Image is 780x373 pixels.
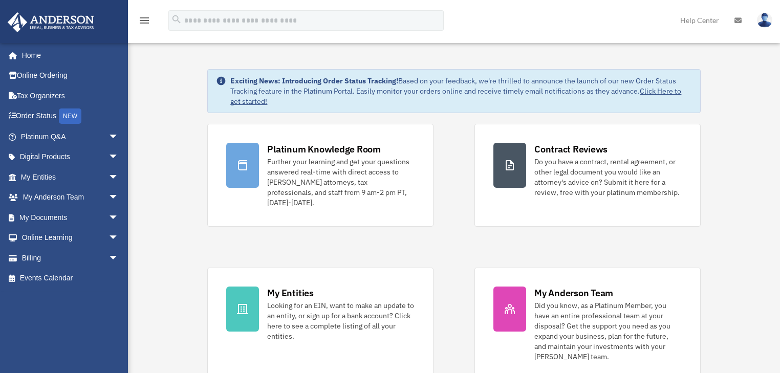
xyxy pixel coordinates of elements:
div: Platinum Knowledge Room [267,143,381,156]
div: NEW [59,108,81,124]
a: My Anderson Teamarrow_drop_down [7,187,134,208]
strong: Exciting News: Introducing Order Status Tracking! [230,76,398,85]
a: Platinum Knowledge Room Further your learning and get your questions answered real-time with dire... [207,124,434,227]
a: Online Learningarrow_drop_down [7,228,134,248]
i: search [171,14,182,25]
a: Online Ordering [7,65,134,86]
a: Platinum Q&Aarrow_drop_down [7,126,134,147]
a: Order StatusNEW [7,106,134,127]
span: arrow_drop_down [109,147,129,168]
a: My Documentsarrow_drop_down [7,207,134,228]
span: arrow_drop_down [109,187,129,208]
div: My Anderson Team [534,287,613,299]
a: Events Calendar [7,268,134,289]
i: menu [138,14,150,27]
a: Home [7,45,129,65]
span: arrow_drop_down [109,228,129,249]
div: Further your learning and get your questions answered real-time with direct access to [PERSON_NAM... [267,157,415,208]
img: User Pic [757,13,772,28]
a: Tax Organizers [7,85,134,106]
div: Do you have a contract, rental agreement, or other legal document you would like an attorney's ad... [534,157,682,198]
div: Contract Reviews [534,143,608,156]
span: arrow_drop_down [109,248,129,269]
div: My Entities [267,287,313,299]
a: Billingarrow_drop_down [7,248,134,268]
a: Contract Reviews Do you have a contract, rental agreement, or other legal document you would like... [474,124,701,227]
a: Click Here to get started! [230,86,681,106]
div: Based on your feedback, we're thrilled to announce the launch of our new Order Status Tracking fe... [230,76,691,106]
img: Anderson Advisors Platinum Portal [5,12,97,32]
div: Looking for an EIN, want to make an update to an entity, or sign up for a bank account? Click her... [267,300,415,341]
a: menu [138,18,150,27]
a: My Entitiesarrow_drop_down [7,167,134,187]
span: arrow_drop_down [109,207,129,228]
a: Digital Productsarrow_drop_down [7,147,134,167]
span: arrow_drop_down [109,167,129,188]
div: Did you know, as a Platinum Member, you have an entire professional team at your disposal? Get th... [534,300,682,362]
span: arrow_drop_down [109,126,129,147]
